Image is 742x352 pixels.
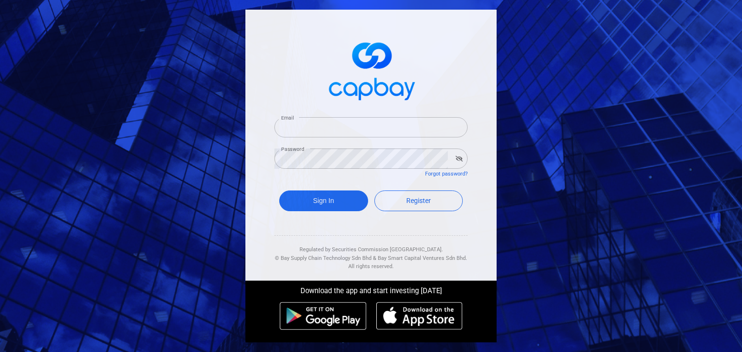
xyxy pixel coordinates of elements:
img: android [280,302,367,330]
button: Sign In [279,190,368,211]
img: logo [323,34,419,106]
span: © Bay Supply Chain Technology Sdn Bhd [275,255,371,261]
label: Email [281,114,294,122]
div: Regulated by Securities Commission [GEOGRAPHIC_DATA]. & All rights reserved. [274,236,468,271]
span: Register [406,197,431,204]
label: Password [281,146,304,153]
a: Register [374,190,463,211]
a: Forgot password? [425,171,468,177]
img: ios [376,302,462,330]
div: Download the app and start investing [DATE] [238,281,504,297]
span: Bay Smart Capital Ventures Sdn Bhd. [378,255,467,261]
